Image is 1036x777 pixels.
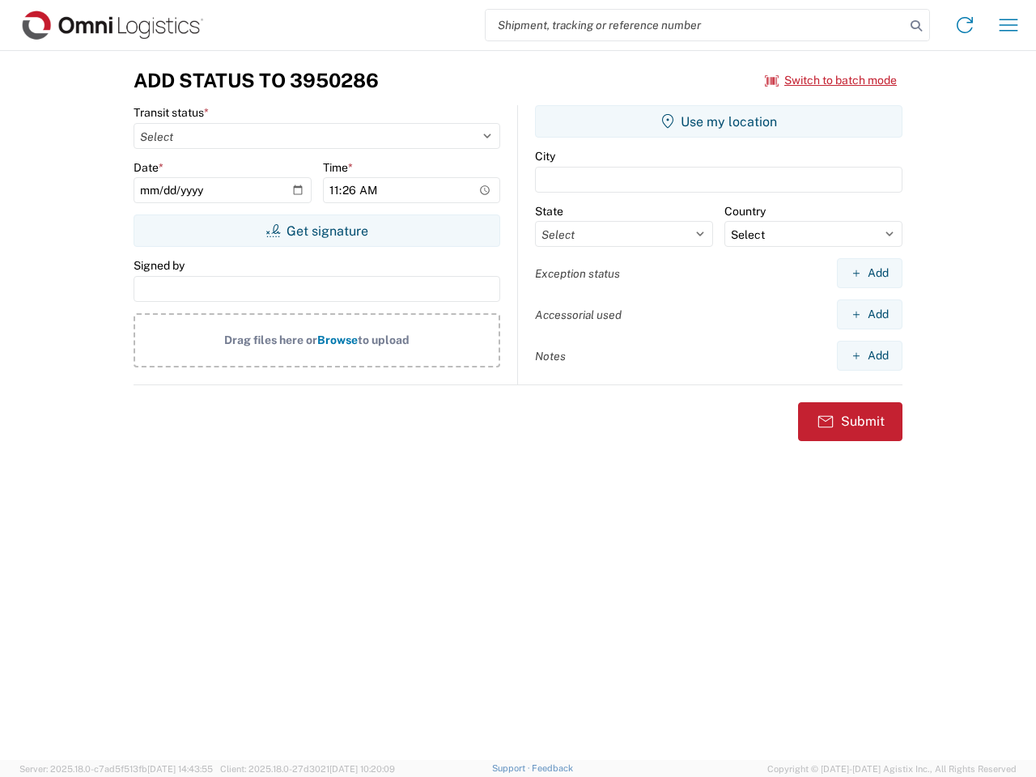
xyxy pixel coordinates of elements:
[837,299,902,329] button: Add
[837,341,902,371] button: Add
[532,763,573,773] a: Feedback
[134,258,185,273] label: Signed by
[535,349,566,363] label: Notes
[19,764,213,774] span: Server: 2025.18.0-c7ad5f513fb
[767,762,1017,776] span: Copyright © [DATE]-[DATE] Agistix Inc., All Rights Reserved
[486,10,905,40] input: Shipment, tracking or reference number
[317,333,358,346] span: Browse
[535,149,555,163] label: City
[329,764,395,774] span: [DATE] 10:20:09
[147,764,213,774] span: [DATE] 14:43:55
[535,308,622,322] label: Accessorial used
[224,333,317,346] span: Drag files here or
[134,160,163,175] label: Date
[134,69,379,92] h3: Add Status to 3950286
[220,764,395,774] span: Client: 2025.18.0-27d3021
[765,67,897,94] button: Switch to batch mode
[492,763,533,773] a: Support
[535,105,902,138] button: Use my location
[323,160,353,175] label: Time
[134,214,500,247] button: Get signature
[837,258,902,288] button: Add
[535,204,563,219] label: State
[358,333,410,346] span: to upload
[798,402,902,441] button: Submit
[134,105,209,120] label: Transit status
[535,266,620,281] label: Exception status
[724,204,766,219] label: Country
